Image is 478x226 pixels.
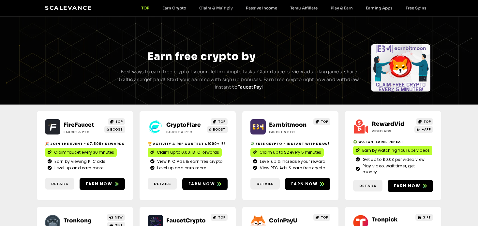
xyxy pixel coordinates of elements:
a: BOOST [104,126,125,133]
span: Earn by viewing PTC ads [53,159,105,164]
a: CoinPayU [269,217,297,224]
span: View PTC Ads & earn free crypto [258,165,325,171]
a: Details [353,180,382,192]
div: Slides [48,44,107,92]
a: Tronkong [64,217,92,224]
a: TOP [211,118,228,125]
a: Temu Affiliate [284,6,324,10]
span: Earn by watching YouTube videos [362,148,430,153]
a: BOOST [207,126,228,133]
span: Earn now [188,181,215,187]
h2: 🎉 Join the event - $7,500+ Rewards [45,141,125,146]
span: Details [359,183,376,189]
span: Claim faucet every 30 mnutes [54,149,114,155]
span: BOOST [213,127,226,132]
span: TOP [321,215,328,220]
a: Claim up to $2 every 5 minutes [250,148,324,157]
a: Earn now [80,178,125,190]
a: RewardVid [372,120,404,127]
a: FaucetPay [237,84,262,90]
a: Details [250,178,280,190]
a: Earn now [388,180,433,192]
span: Claim up to 0.001 BTC Rewards [157,149,219,155]
span: Details [51,181,68,187]
a: FaucetCrypto [166,217,206,224]
span: Earn now [394,183,420,189]
span: TOP [424,119,431,124]
a: CryptoFlare [166,121,201,128]
h2: Faucet & PTC [64,130,104,134]
span: TOP [218,215,226,220]
span: View PTC Ads & earn free crypto [156,159,222,164]
a: Earn Crypto [156,6,193,10]
a: TOP [313,118,330,125]
span: +APP [422,127,431,132]
span: Earn free crypto by [147,50,256,63]
a: TOP [313,214,330,221]
div: Slides [371,44,430,92]
span: Details [257,181,274,187]
a: TOP [135,6,156,10]
h2: Faucet & PTC [269,130,310,134]
a: Free Spins [399,6,433,10]
a: +APP [414,126,433,133]
a: Earn now [285,178,330,190]
a: Earning Apps [359,6,399,10]
a: Claim up to 0.001 BTC Rewards [148,148,222,157]
span: Level up & Increase your reward [258,159,325,164]
span: TOP [321,119,328,124]
span: Play video, wait timer, get money [361,163,430,175]
a: Passive Income [239,6,284,10]
a: Tronpick [372,216,397,223]
span: Details [154,181,171,187]
span: Claim up to $2 every 5 minutes [260,149,321,155]
a: NEW [107,214,125,221]
a: GIFT [415,214,433,221]
a: FireFaucet [64,121,94,128]
span: Earn now [291,181,318,187]
span: Get up to $0.03 per video view [361,157,425,162]
span: TOP [218,119,226,124]
span: TOP [115,119,123,124]
h2: 🏆 Activity & ref contest $1000+ !!! [148,141,228,146]
a: Claim & Multiply [193,6,239,10]
a: TOP [416,118,433,125]
span: BOOST [110,127,123,132]
span: Level up and earn more [53,165,103,171]
p: Best ways to earn free crypto by completing simple tasks. Claim faucets, view ads, play games, sh... [118,68,360,91]
span: Earn now [86,181,112,187]
a: Details [45,178,74,190]
h2: 💸 Free crypto - Instant withdraw! [250,141,330,146]
span: Level up and earn more [156,165,206,171]
a: Earnbitmoon [269,121,306,128]
a: Earn now [182,178,228,190]
h2: Faucet & PTC [166,130,207,134]
a: Earn by watching YouTube videos [353,146,432,155]
h2: Video ads [372,129,412,134]
nav: Menu [135,6,433,10]
a: TOP [108,118,125,125]
span: NEW [115,215,123,220]
a: Play & Earn [324,6,359,10]
h2: ♻️ Watch. Earn. Repeat. [353,139,433,144]
span: GIFT [423,215,431,220]
a: Details [148,178,177,190]
a: Claim faucet every 30 mnutes [45,148,117,157]
a: TOP [211,214,228,221]
a: Scalevance [45,5,92,11]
